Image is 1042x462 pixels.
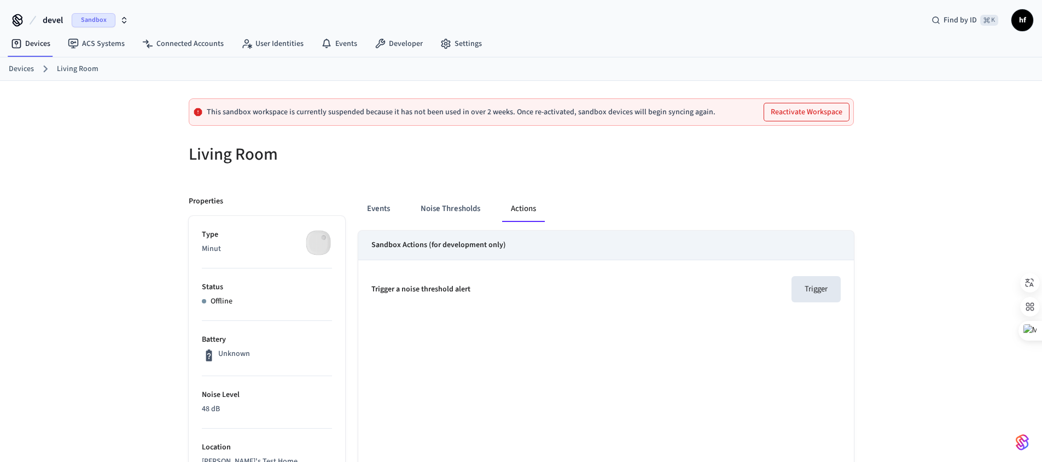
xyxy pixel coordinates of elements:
[43,14,63,27] span: devel
[358,196,854,222] div: ant example
[305,229,332,256] img: Minut Sensor
[202,243,332,255] p: Minut
[202,229,332,241] p: Type
[764,103,849,121] button: Reactivate Workspace
[202,403,332,415] p: 48 dB
[1012,10,1032,30] span: hf
[189,196,223,207] p: Properties
[218,348,250,360] p: Unknown
[502,196,545,222] button: Actions
[202,282,332,293] p: Status
[791,276,841,302] button: Trigger
[202,442,332,453] p: Location
[2,34,59,54] a: Devices
[202,389,332,401] p: Noise Level
[923,10,1007,30] div: Find by ID⌘ K
[312,34,366,54] a: Events
[232,34,312,54] a: User Identities
[211,296,232,307] p: Offline
[412,196,489,222] button: Noise Thresholds
[207,108,715,116] p: This sandbox workspace is currently suspended because it has not been used in over 2 weeks. Once ...
[202,334,332,346] p: Battery
[371,284,470,295] p: Trigger a noise threshold alert
[432,34,491,54] a: Settings
[72,13,115,27] span: Sandbox
[189,143,515,166] h5: Living Room
[133,34,232,54] a: Connected Accounts
[358,196,399,222] button: Events
[1016,434,1029,451] img: SeamLogoGradient.69752ec5.svg
[1011,9,1033,31] button: hf
[371,239,841,251] p: Sandbox Actions (for development only)
[9,63,34,75] a: Devices
[366,34,432,54] a: Developer
[59,34,133,54] a: ACS Systems
[944,15,977,26] span: Find by ID
[57,63,98,75] a: Living Room
[980,15,998,26] span: ⌘ K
